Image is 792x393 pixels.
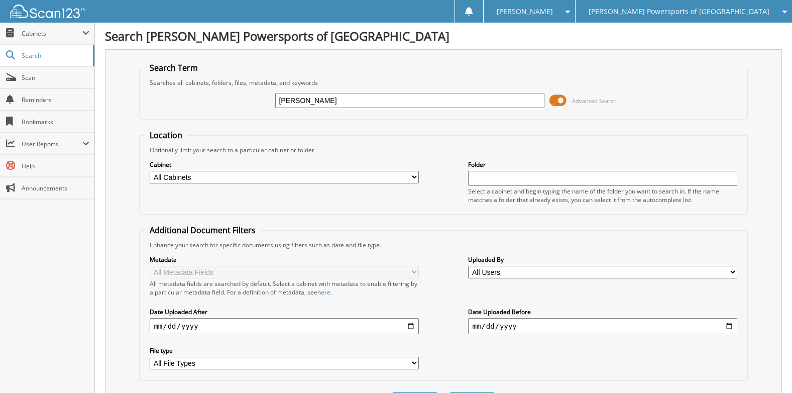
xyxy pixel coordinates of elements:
[22,95,89,104] span: Reminders
[145,146,742,154] div: Optionally limit your search to a particular cabinet or folder
[317,288,330,297] a: here
[22,73,89,82] span: Scan
[497,9,553,15] span: [PERSON_NAME]
[145,78,742,87] div: Searches all cabinets, folders, files, metadata, and keywords
[145,241,742,249] div: Enhance your search for specific documents using filters such as date and file type.
[468,308,737,316] label: Date Uploaded Before
[589,9,769,15] span: [PERSON_NAME] Powersports of [GEOGRAPHIC_DATA]
[22,118,89,126] span: Bookmarks
[22,51,88,60] span: Search
[150,346,418,355] label: File type
[22,162,89,170] span: Help
[150,318,418,334] input: start
[150,279,418,297] div: All metadata fields are searched by default. Select a cabinet with metadata to enable filtering b...
[468,255,737,264] label: Uploaded By
[145,62,203,73] legend: Search Term
[150,160,418,169] label: Cabinet
[22,184,89,192] span: Announcements
[572,97,617,105] span: Advanced Search
[22,140,82,148] span: User Reports
[105,28,782,44] h1: Search [PERSON_NAME] Powersports of [GEOGRAPHIC_DATA]
[145,225,261,236] legend: Additional Document Filters
[468,318,737,334] input: end
[468,160,737,169] label: Folder
[10,5,85,18] img: scan123-logo-white.svg
[150,308,418,316] label: Date Uploaded After
[150,255,418,264] label: Metadata
[145,130,187,141] legend: Location
[22,29,82,38] span: Cabinets
[468,187,737,204] div: Select a cabinet and begin typing the name of the folder you want to search in. If the name match...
